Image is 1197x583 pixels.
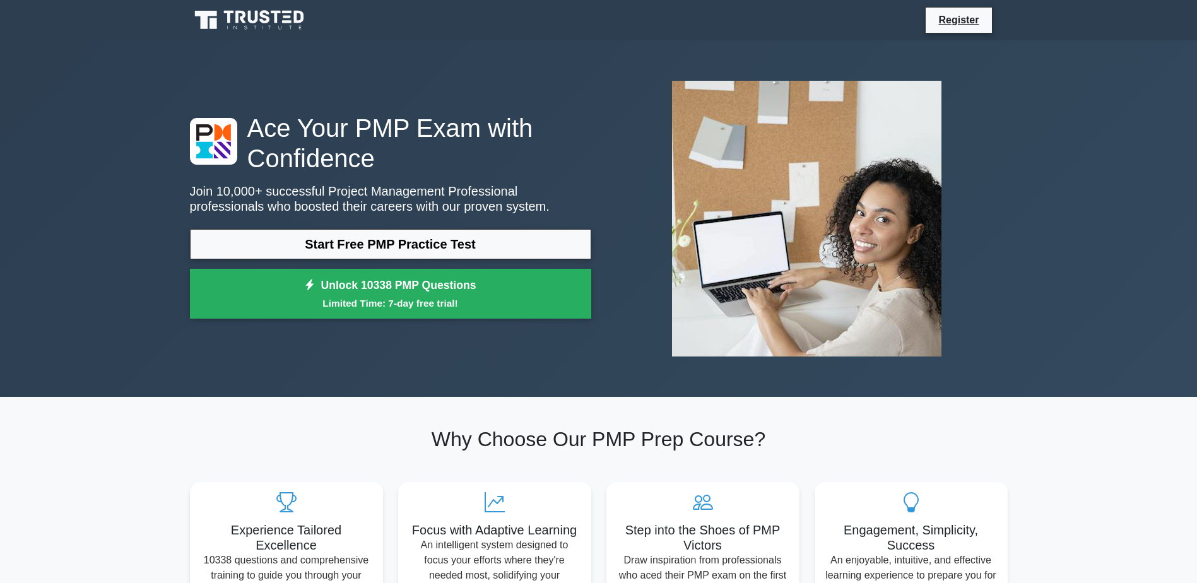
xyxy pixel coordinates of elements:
[931,12,986,28] a: Register
[408,522,581,538] h5: Focus with Adaptive Learning
[200,522,373,553] h5: Experience Tailored Excellence
[190,427,1008,451] h2: Why Choose Our PMP Prep Course?
[206,296,575,310] small: Limited Time: 7-day free trial!
[190,269,591,319] a: Unlock 10338 PMP QuestionsLimited Time: 7-day free trial!
[190,113,591,174] h1: Ace Your PMP Exam with Confidence
[616,522,789,553] h5: Step into the Shoes of PMP Victors
[190,229,591,259] a: Start Free PMP Practice Test
[825,522,998,553] h5: Engagement, Simplicity, Success
[190,184,591,214] p: Join 10,000+ successful Project Management Professional professionals who boosted their careers w...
